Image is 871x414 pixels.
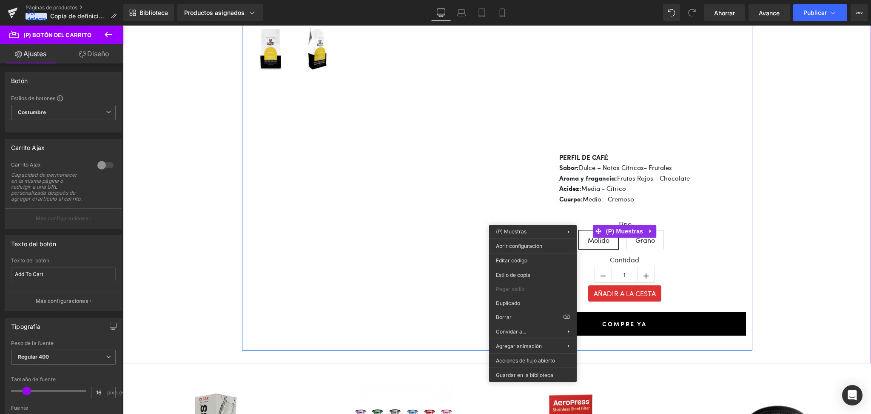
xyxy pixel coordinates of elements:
font: Tipografía [11,323,40,330]
font: Tipo [495,194,509,203]
font: Cantidad [487,230,516,239]
font: Más configuraciones [36,215,88,221]
font: (P) Botón del carrito [23,32,91,38]
font: Grano [512,210,532,219]
font: Molido [465,210,487,219]
font: Pegar estilo [496,285,524,292]
font: Medio - Cremoso [460,169,511,178]
button: Rehacer [683,4,700,21]
font: Sabor: [436,139,456,146]
font: Texto del botón [11,240,56,247]
font: Avance [759,9,780,17]
a: Computadora portátil [451,4,472,21]
font: Duplicado [496,299,520,306]
font: Publicar [803,9,827,16]
font: Compre ya [479,294,524,303]
a: Diseño [63,44,125,63]
font: Carrito Ajax [11,161,41,168]
font: Botón [11,77,28,84]
font: Carrito Ajax [11,144,45,151]
font: Aroma y fragancia: [436,150,494,157]
font: Texto del botón [11,257,49,264]
font: (P) Muestras [496,228,527,235]
font: (P) Muestras [483,202,521,209]
button: Más configuraciones [5,208,122,228]
a: Tableta [472,4,492,21]
font: Biblioteca [139,9,168,16]
a: Nueva Biblioteca [123,4,174,21]
font: Más configuraciones [36,298,88,304]
font: Tamaño de fuente [11,376,56,382]
button: Compre ya [381,287,623,310]
font: Productos asignados [184,9,245,16]
font: Fuente [11,405,28,411]
a: Móvil [492,4,512,21]
font: Ajustes [23,49,46,58]
font: Abrir configuración [496,243,542,249]
button: Más configuraciones [5,291,122,311]
button: Añadir a la cesta [465,260,538,276]
font: Editar código [496,257,527,264]
font: Ahorrar [714,9,735,17]
font: Frutos Rojos - Chocolate [494,148,567,157]
font: ⌫ [563,313,570,320]
font: Estilo de copia [496,271,530,278]
button: Más [851,4,868,21]
font: Estilos de botones [11,95,55,101]
font: Peso de la fuente [11,340,54,346]
img: Nariño 350 gr [173,2,216,44]
a: Nariño 350 gr [126,2,171,47]
font: PERFIL DE CAFÉ [436,129,485,136]
font: Acciones de flujo abierto [496,357,555,364]
font: Convidar a... [496,328,526,335]
a: Páginas de productos [26,4,123,11]
font: Por defecto [27,10,46,22]
font: Diseño [87,49,109,58]
font: Guardar en la biblioteca [496,372,553,378]
a: De oficina [431,4,451,21]
font: Acidez: [436,160,458,167]
a: Nariño 350 gr [173,2,218,47]
button: Publicar [793,4,847,21]
a: Avance [749,4,790,21]
font: Páginas de productos [26,4,77,11]
button: Deshacer [663,4,680,21]
font: Agregar animación [496,343,542,349]
font: Cuerpo: [436,171,460,178]
font: Costumbre [18,109,46,115]
font: Borrar [496,313,512,320]
font: Capacidad de permanecer en la misma página o redirigir a una URL personalizada después de agregar... [11,172,82,202]
font: Añadir a la cesta [471,263,533,272]
a: Expandir / Contraer [522,199,533,212]
font: píxeles [107,389,125,396]
font: Regular 400 [18,354,49,360]
font: Dulce – Notas Cítricas- Frutales [456,138,549,146]
img: Nariño 350 gr [126,2,169,44]
font: Media - Cítrico [458,158,503,167]
div: Abrir Intercom Messenger [842,385,862,405]
font: Copia de definición del producto [50,12,143,20]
